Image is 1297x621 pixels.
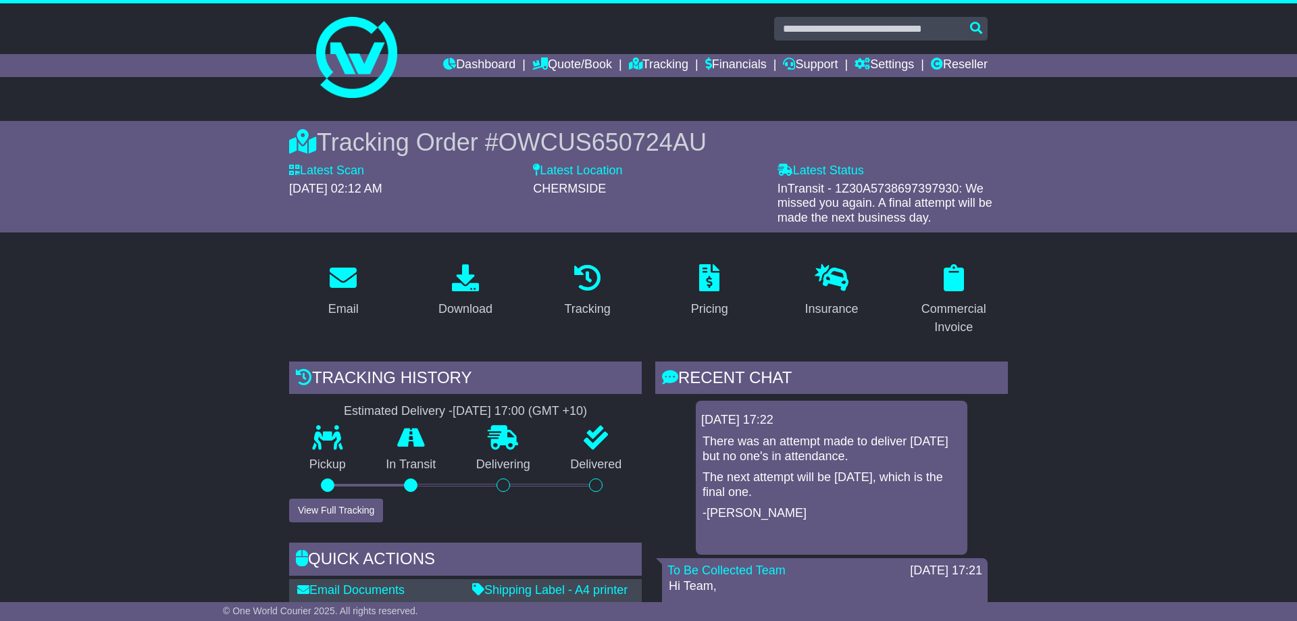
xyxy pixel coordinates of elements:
[703,434,961,464] p: There was an attempt made to deliver [DATE] but no one's in attendance.
[289,499,383,522] button: View Full Tracking
[931,54,988,77] a: Reseller
[778,182,992,224] span: InTransit - 1Z30A5738697397930: We missed you again. A final attempt will be made the next busine...
[320,259,367,323] a: Email
[667,564,786,577] a: To Be Collected Team
[366,457,457,472] p: In Transit
[899,259,1008,341] a: Commercial Invoice
[443,54,515,77] a: Dashboard
[703,506,961,521] p: -[PERSON_NAME]
[796,259,867,323] a: Insurance
[456,457,551,472] p: Delivering
[289,362,642,398] div: Tracking history
[783,54,838,77] a: Support
[289,457,366,472] p: Pickup
[778,164,864,178] label: Latest Status
[328,300,359,318] div: Email
[430,259,501,323] a: Download
[805,300,858,318] div: Insurance
[705,54,767,77] a: Financials
[289,543,642,579] div: Quick Actions
[499,128,707,156] span: OWCUS650724AU
[855,54,914,77] a: Settings
[629,54,688,77] a: Tracking
[655,362,1008,398] div: RECENT CHAT
[532,54,612,77] a: Quote/Book
[289,182,382,195] span: [DATE] 02:12 AM
[703,470,961,499] p: The next attempt will be [DATE], which is the final one.
[289,128,1008,157] div: Tracking Order #
[691,300,728,318] div: Pricing
[289,404,642,419] div: Estimated Delivery -
[551,457,642,472] p: Delivered
[289,164,364,178] label: Latest Scan
[533,164,622,178] label: Latest Location
[297,583,405,597] a: Email Documents
[472,583,628,597] a: Shipping Label - A4 printer
[223,605,418,616] span: © One World Courier 2025. All rights reserved.
[565,300,611,318] div: Tracking
[533,182,606,195] span: CHERMSIDE
[453,404,587,419] div: [DATE] 17:00 (GMT +10)
[669,579,981,594] p: Hi Team,
[910,564,982,578] div: [DATE] 17:21
[908,300,999,337] div: Commercial Invoice
[556,259,619,323] a: Tracking
[438,300,492,318] div: Download
[701,413,962,428] div: [DATE] 17:22
[682,259,737,323] a: Pricing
